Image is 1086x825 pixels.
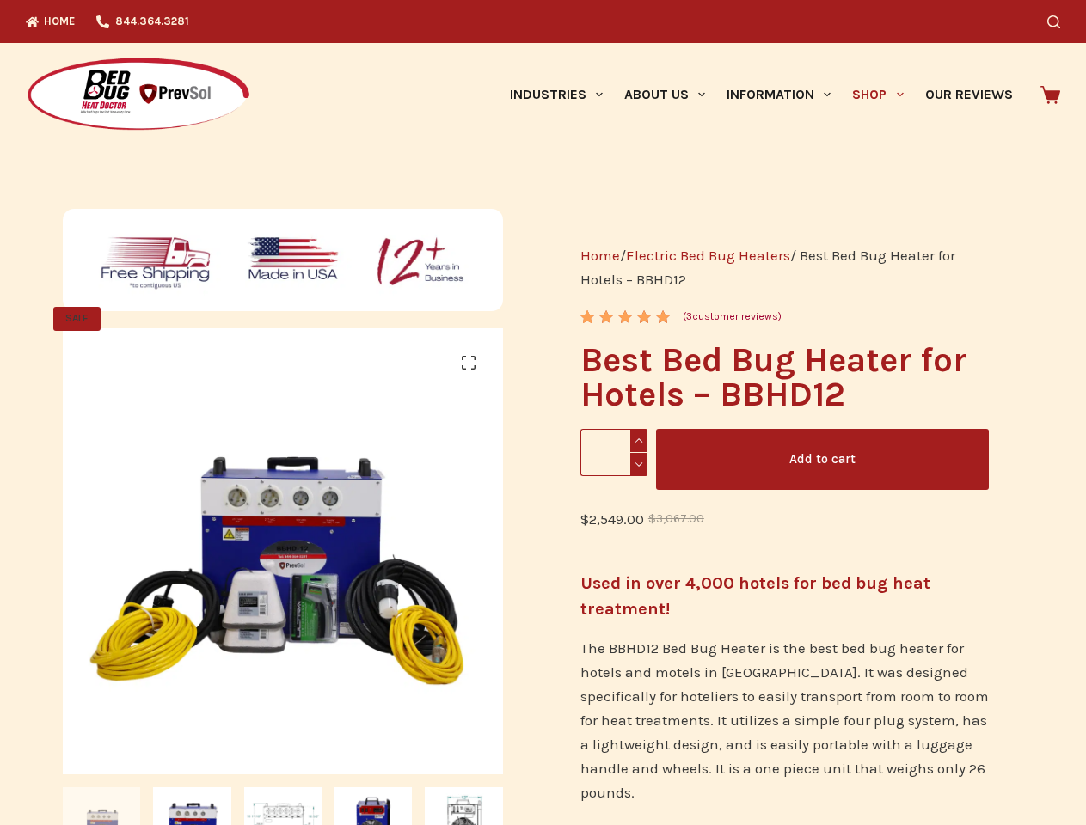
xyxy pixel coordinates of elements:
a: Shop [842,43,914,146]
span: $ [648,512,656,525]
img: BBHD12 full package is the best bed bug heater for hotels [63,328,509,774]
input: Product quantity [580,429,647,476]
strong: Used in over 4,000 hotels for bed bug heat treatment! [580,573,930,619]
span: 3 [686,310,692,322]
div: Rated 5.00 out of 5 [580,310,672,323]
span: $ [580,510,589,528]
a: Information [716,43,842,146]
nav: Breadcrumb [580,243,989,291]
a: View full-screen image gallery [451,345,486,380]
img: Prevsol/Bed Bug Heat Doctor [26,57,251,133]
button: Add to cart [656,429,989,490]
a: BBHD12 full package is the best bed bug heater for hotels [63,541,509,558]
span: Rated out of 5 based on customer ratings [580,310,672,415]
a: Home [580,247,620,264]
a: Our Reviews [914,43,1023,146]
nav: Primary [499,43,1023,146]
button: Search [1047,15,1060,28]
bdi: 3,067.00 [648,512,704,525]
a: Electric Bed Bug Heaters [626,247,790,264]
a: Industries [499,43,613,146]
a: About Us [613,43,715,146]
bdi: 2,549.00 [580,510,644,528]
a: (3customer reviews) [683,309,782,326]
h1: Best Bed Bug Heater for Hotels – BBHD12 [580,343,989,412]
span: 3 [580,310,592,337]
p: The BBHD12 Bed Bug Heater is the best bed bug heater for hotels and motels in [GEOGRAPHIC_DATA]. ... [580,636,989,804]
span: SALE [53,307,101,331]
